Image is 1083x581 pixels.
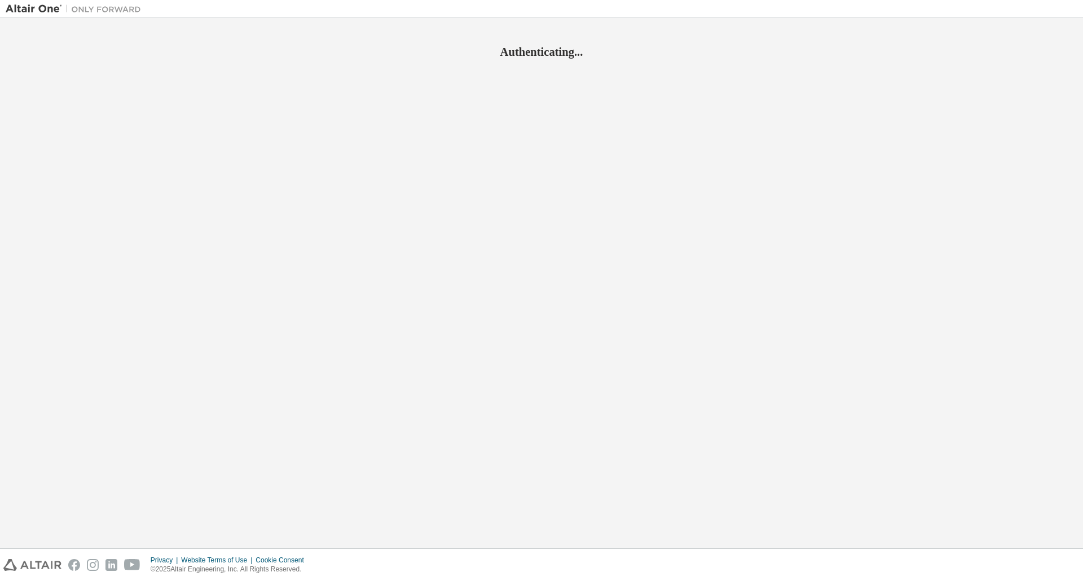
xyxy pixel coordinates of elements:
img: youtube.svg [124,559,140,571]
img: Altair One [6,3,147,15]
div: Website Terms of Use [181,556,256,565]
div: Cookie Consent [256,556,310,565]
img: linkedin.svg [105,559,117,571]
p: © 2025 Altair Engineering, Inc. All Rights Reserved. [151,565,311,574]
img: facebook.svg [68,559,80,571]
div: Privacy [151,556,181,565]
img: altair_logo.svg [3,559,61,571]
h2: Authenticating... [6,45,1077,59]
img: instagram.svg [87,559,99,571]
